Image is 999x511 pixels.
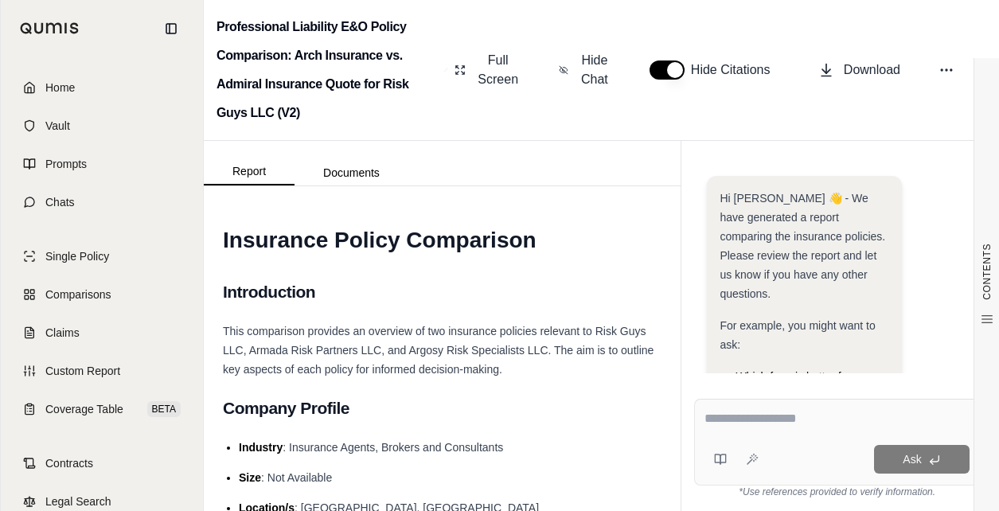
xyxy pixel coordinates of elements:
[239,471,261,484] span: Size
[10,315,193,350] a: Claims
[874,445,970,474] button: Ask
[10,108,193,143] a: Vault
[45,156,87,172] span: Prompts
[261,471,332,484] span: : Not Available
[45,80,75,96] span: Home
[10,185,193,220] a: Chats
[552,45,618,96] button: Hide Chat
[45,493,111,509] span: Legal Search
[20,22,80,34] img: Qumis Logo
[10,70,193,105] a: Home
[10,239,193,274] a: Single Policy
[578,51,611,89] span: Hide Chat
[45,455,93,471] span: Contracts
[10,277,193,312] a: Comparisons
[475,51,521,89] span: Full Screen
[45,248,109,264] span: Single Policy
[223,392,661,425] h2: Company Profile
[223,275,661,309] h2: Introduction
[10,392,193,427] a: Coverage TableBETA
[147,401,181,417] span: BETA
[223,218,661,263] h1: Insurance Policy Comparison
[204,158,295,185] button: Report
[720,192,885,300] span: Hi [PERSON_NAME] 👋 - We have generated a report comparing the insurance policies. Please review t...
[45,325,80,341] span: Claims
[720,319,875,351] span: For example, you might want to ask:
[223,325,654,376] span: This comparison provides an overview of two insurance policies relevant to Risk Guys LLC, Armada ...
[903,453,921,466] span: Ask
[10,146,193,181] a: Prompts
[691,60,780,80] span: Hide Citations
[217,13,438,127] h2: Professional Liability E&O Policy Comparison: Arch Insurance vs. Admiral Insurance Quote for Risk...
[239,441,283,454] span: Industry
[45,287,111,302] span: Comparisons
[812,54,907,86] button: Download
[283,441,503,454] span: : Insurance Agents, Brokers and Consultants
[10,446,193,481] a: Contracts
[694,486,980,498] div: *Use references provided to verify information.
[10,353,193,388] a: Custom Report
[981,244,993,300] span: CONTENTS
[295,160,408,185] button: Documents
[158,16,184,41] button: Collapse sidebar
[736,370,884,459] span: Which form is better for a private chemicals company with an HQ in [GEOGRAPHIC_DATA] and 5000 emp...
[45,363,120,379] span: Custom Report
[45,401,123,417] span: Coverage Table
[45,194,75,210] span: Chats
[448,45,527,96] button: Full Screen
[45,118,70,134] span: Vault
[844,60,900,80] span: Download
